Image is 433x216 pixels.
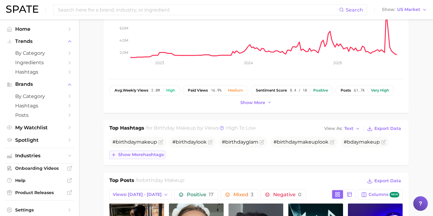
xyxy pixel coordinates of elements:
button: View AsText [323,125,362,133]
span: makeup [359,139,380,145]
button: Columnsnew [358,190,403,200]
span: View As [324,127,342,130]
span: Show more hashtags [118,152,164,157]
span: 17 [209,192,214,197]
span: Ingredients [15,60,64,65]
tspan: 2023 [155,61,164,65]
a: by Category [5,92,74,101]
span: Export Data [374,178,401,183]
button: Brands [5,80,74,89]
button: Flag as miscategorized or irrelevant [208,140,213,145]
span: Search [346,7,363,13]
span: makeup [297,139,318,145]
span: #bday [344,139,380,145]
a: Posts [5,110,74,120]
button: avg.weekly views2.0mHigh [109,85,180,96]
button: sentiment score8.4 / 10Positive [251,85,333,96]
span: weekly views [115,88,148,92]
span: Posts [15,112,64,118]
a: Spotlight [5,135,74,145]
span: new [390,192,399,198]
button: Export Data [366,177,403,185]
div: High [166,88,175,92]
button: Flag as miscategorized or irrelevant [381,140,386,145]
span: Text [344,127,353,130]
a: Settings [5,205,74,214]
div: Very high [371,88,389,92]
span: Positive [187,192,214,197]
a: Product Releases [5,188,74,197]
abbr: average [115,88,123,92]
a: Onboarding Videos [5,164,74,173]
span: birthday [225,139,246,145]
span: 3 [251,192,253,197]
span: # look [273,139,328,145]
span: high to low [226,125,256,131]
div: Positive [313,88,328,92]
button: Views: [DATE] - [DATE] [109,190,172,200]
span: Home [15,26,64,32]
span: Brands [15,82,64,87]
div: Medium [228,88,243,92]
span: # [112,139,157,145]
span: My Watchlist [15,125,64,131]
a: My Watchlist [5,123,74,132]
span: 2.0m [151,88,160,92]
button: Flag as miscategorized or irrelevant [158,140,163,145]
span: birthday makeup [154,125,196,131]
button: paid views16.9%Medium [183,85,248,96]
span: posts [341,88,351,92]
span: paid views [188,88,208,92]
span: Negative [273,192,301,197]
h1: Top Posts [109,177,134,186]
button: posts61.7kVery high [335,85,394,96]
h1: Top Hashtags [109,124,144,133]
a: Ingredients [5,58,74,67]
tspan: 6.0m [120,26,128,30]
img: SPATE [6,5,38,13]
span: 61.7k [354,88,365,92]
span: Mixed [233,192,253,197]
span: 16.9% [211,88,222,92]
span: Show more [240,100,265,105]
a: Hashtags [5,67,74,77]
tspan: 4.0m [119,38,128,43]
span: # look [172,139,207,145]
span: Industries [15,153,64,159]
span: Help [15,178,64,183]
button: Trends [5,37,74,46]
span: Onboarding Videos [15,165,64,171]
span: Product Releases [15,190,64,195]
button: ShowUS Market [380,6,428,14]
span: Settings [15,207,64,213]
span: birthday [176,139,196,145]
button: Show morehashtags [109,151,165,159]
button: Flag as miscategorized or irrelevant [259,140,264,145]
input: Search here for a brand, industry, or ingredient [57,5,339,15]
button: Export Data [366,124,403,133]
h2: for by Views [146,124,256,133]
span: Hashtags [15,103,64,109]
span: birthday [116,139,136,145]
span: # glam [222,139,258,145]
a: Help [5,176,74,185]
a: Hashtags [5,101,74,110]
tspan: 2024 [244,61,253,65]
span: by Category [15,50,64,56]
tspan: 2.0m [120,50,128,55]
h2: for [136,177,184,186]
span: Views: [DATE] - [DATE] [113,192,162,197]
span: Trends [15,39,64,44]
span: Show [382,8,395,11]
span: by Category [15,93,64,99]
span: 8.4 / 10 [290,88,307,92]
a: by Category [5,48,74,58]
span: birthday makeup [143,177,184,183]
span: 0 [298,192,301,197]
span: Columns [369,192,399,198]
span: Hashtags [15,69,64,75]
a: Home [5,24,74,34]
button: Industries [5,151,74,160]
span: makeup [136,139,157,145]
span: Export Data [374,126,401,131]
